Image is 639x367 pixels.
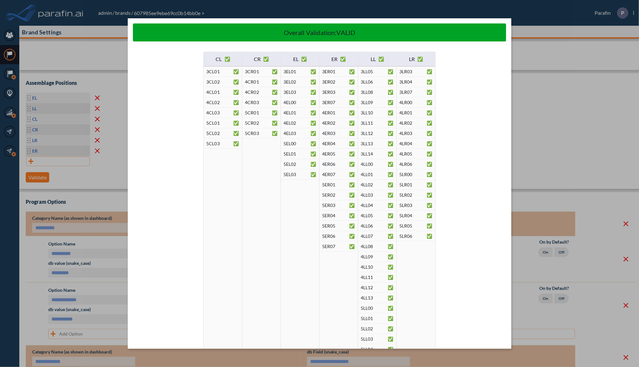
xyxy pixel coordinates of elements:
p: ✅ [426,68,433,75]
p: ✅ [426,89,433,95]
p: 3LL12 [361,130,387,137]
p: ✅ [349,171,355,178]
p: ✅ [233,120,239,126]
p: 5LR04 [399,212,426,219]
p: ✅ [310,171,317,178]
p: ✅ [349,120,355,126]
p: ✅ [387,315,394,322]
p: ✅ [272,89,278,95]
p: 4LL10 [361,264,387,270]
p: 5EL01 [283,151,310,157]
p: 4EL03 [283,130,310,137]
p: 4ER06 [322,161,349,167]
p: 3LR03 [399,68,426,75]
p: ✅ [349,202,355,209]
p: ✅ [272,110,278,116]
p: 4LR00 [399,99,426,106]
p: ✅ [387,68,394,75]
p: 5EL03 [283,171,310,178]
p: 4LL05 [361,212,387,219]
p: 3LL10 [361,110,387,116]
p: 3EL01 [283,68,310,75]
p: ✅ [387,346,394,353]
p: ✅ [233,79,239,85]
p: ✅ [310,161,317,167]
p: 5LL03 [361,336,387,342]
p: ✅ [426,223,433,229]
p: 3CL01 [206,68,233,75]
p: ✅ [387,182,394,188]
p: 5EL00 [283,140,310,147]
p: ✅ [426,140,433,147]
p: 4LR01 [399,110,426,116]
p: 5ER06 [322,233,349,239]
p: 3ER03 [322,89,349,95]
p: ✅ [387,130,394,137]
p: ✅ [349,182,355,188]
p: 5CL03 [206,140,233,147]
p: 3LR04 [399,79,426,85]
p: ✅ [387,284,394,291]
p: 4ER05 [322,151,349,157]
p: ✅ [349,110,355,116]
p: ✅ [349,151,355,157]
p: 5LR05 [399,223,426,229]
p: 5LL04 [361,346,387,353]
p: ✅ [233,110,239,116]
p: ✅ [340,56,346,62]
p: ✅ [426,79,433,85]
p: ✅ [426,130,433,137]
p: ✅ [426,171,433,178]
p: ✅ [349,89,355,95]
p: ✅ [225,56,230,62]
p: ✅ [233,130,239,137]
p: ✅ [264,56,269,62]
p: ✅ [387,326,394,332]
p: ✅ [387,264,394,270]
p: 5EL02 [283,161,310,167]
p: 5LR01 [399,182,426,188]
p: ✅ [426,192,433,198]
p: ✅ [349,79,355,85]
p: 5LR06 [399,233,426,239]
p: ✅ [387,151,394,157]
p: ✅ [272,79,278,85]
p: ✅ [387,110,394,116]
p: ✅ [387,336,394,342]
p: 3LL14 [361,151,387,157]
p: 4ER04 [322,140,349,147]
p: 3ER07 [322,99,349,106]
p: ✅ [349,243,355,250]
p: 4LR02 [399,120,426,126]
p: 4CR03 [245,99,272,106]
h6: ER [331,55,338,64]
p: ✅ [387,171,394,178]
p: ✅ [272,130,278,137]
p: ✅ [387,305,394,311]
p: ✅ [387,223,394,229]
p: ✅ [349,68,355,75]
p: 4LL12 [361,284,387,291]
p: ✅ [387,140,394,147]
p: ✅ [387,233,394,239]
p: ✅ [426,202,433,209]
p: 4LL01 [361,171,387,178]
h6: EL [293,55,299,64]
p: 3LL13 [361,140,387,147]
p: ✅ [349,223,355,229]
p: ✅ [378,56,384,62]
p: ✅ [310,120,317,126]
p: ✅ [426,99,433,106]
p: 5LL01 [361,315,387,322]
p: ✅ [387,79,394,85]
p: 5CL02 [206,130,233,137]
p: ✅ [233,140,239,147]
p: 5CL01 [206,120,233,126]
p: ✅ [426,161,433,167]
p: 4CR02 [245,89,272,95]
p: 5ER04 [322,212,349,219]
p: ✅ [349,99,355,106]
p: 4EL01 [283,110,310,116]
p: ✅ [387,243,394,250]
p: 4ER03 [322,130,349,137]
